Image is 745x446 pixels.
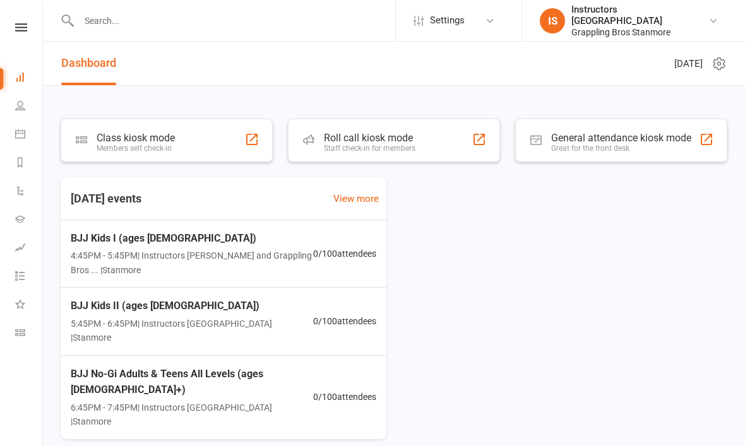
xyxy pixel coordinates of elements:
div: IS [540,8,565,33]
div: Class kiosk mode [97,132,175,144]
span: Settings [430,6,465,35]
input: Search... [75,12,395,30]
a: Assessments [15,235,44,263]
a: Calendar [15,121,44,150]
a: People [15,93,44,121]
div: Staff check-in for members [324,144,415,153]
div: Roll call kiosk mode [324,132,415,144]
span: 6:45PM - 7:45PM | Instructors [GEOGRAPHIC_DATA] | Stanmore [71,401,313,429]
span: 0 / 100 attendees [313,314,376,328]
a: Dashboard [61,42,116,85]
div: Instructors [GEOGRAPHIC_DATA] [571,4,708,26]
span: 4:45PM - 5:45PM | Instructors [PERSON_NAME] and Grappling Bros ... | Stanmore [71,249,313,277]
a: Dashboard [15,64,44,93]
span: [DATE] [674,56,703,71]
span: BJJ No-Gi Adults & Teens All Levels (ages [DEMOGRAPHIC_DATA]+) [71,366,313,398]
a: View more [333,191,379,206]
div: Great for the front desk [551,144,691,153]
a: Class kiosk mode [15,320,44,348]
div: Grappling Bros Stanmore [571,26,708,38]
span: 5:45PM - 6:45PM | Instructors [GEOGRAPHIC_DATA] | Stanmore [71,317,313,345]
h3: [DATE] events [61,187,152,210]
div: Members self check-in [97,144,175,153]
span: BJJ Kids II (ages [DEMOGRAPHIC_DATA]) [71,298,313,314]
span: 0 / 100 attendees [313,247,376,261]
div: General attendance kiosk mode [551,132,691,144]
span: BJJ Kids I (ages [DEMOGRAPHIC_DATA]) [71,230,313,247]
a: What's New [15,291,44,320]
span: 0 / 100 attendees [313,390,376,404]
a: Reports [15,150,44,178]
